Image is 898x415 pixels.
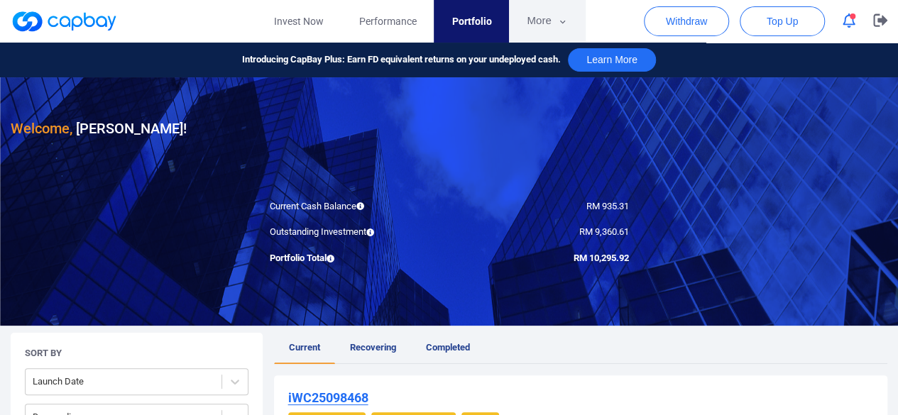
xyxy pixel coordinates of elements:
span: Top Up [767,14,798,28]
div: Portfolio Total [259,251,449,266]
button: Learn More [568,48,656,72]
span: Performance [358,13,416,29]
span: Welcome, [11,120,72,137]
span: RM 9,360.61 [579,226,629,237]
h5: Sort By [25,347,62,360]
button: Top Up [740,6,825,36]
u: iWC25098468 [288,390,368,405]
button: Withdraw [644,6,729,36]
span: Current [289,342,320,353]
span: Recovering [350,342,396,353]
span: RM 935.31 [586,201,629,211]
span: Completed [426,342,470,353]
span: Introducing CapBay Plus: Earn FD equivalent returns on your undeployed cash. [242,52,561,67]
span: RM 10,295.92 [574,253,629,263]
span: Portfolio [451,13,491,29]
div: Outstanding Investment [259,225,449,240]
div: Current Cash Balance [259,199,449,214]
h3: [PERSON_NAME] ! [11,117,187,140]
